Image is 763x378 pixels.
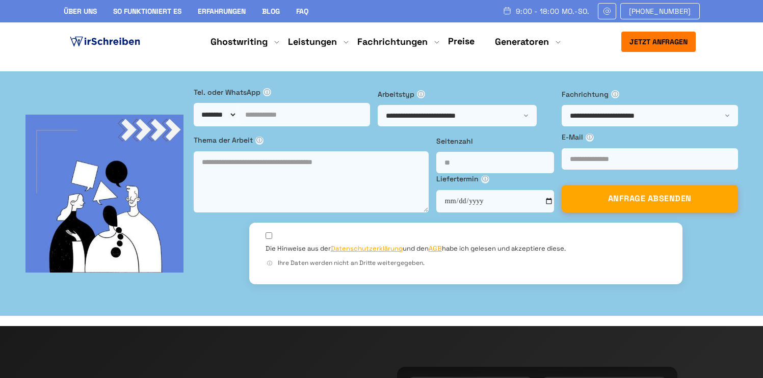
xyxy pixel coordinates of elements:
[602,7,612,15] img: Email
[629,7,691,15] span: [PHONE_NUMBER]
[255,137,264,145] span: ⓘ
[113,7,181,16] a: So funktioniert es
[495,36,549,48] a: Generatoren
[263,88,271,96] span: ⓘ
[611,90,619,98] span: ⓘ
[417,90,425,98] span: ⓘ
[357,36,428,48] a: Fachrichtungen
[68,34,142,49] img: logo ghostwriter-österreich
[516,7,590,15] span: 9:00 - 18:00 Mo.-So.
[503,7,512,15] img: Schedule
[266,244,566,253] label: Die Hinweise aus der und den habe ich gelesen und akzeptiere diese.
[378,89,554,100] label: Arbeitstyp
[211,36,268,48] a: Ghostwriting
[429,244,442,253] a: AGB
[481,175,489,183] span: ⓘ
[288,36,337,48] a: Leistungen
[562,89,738,100] label: Fachrichtung
[586,133,594,142] span: ⓘ
[266,259,274,267] span: ⓘ
[194,87,370,98] label: Tel. oder WhatsApp
[562,131,738,143] label: E-Mail
[620,3,700,19] a: [PHONE_NUMBER]
[296,7,308,16] a: FAQ
[25,115,183,273] img: bg
[331,244,403,253] a: Datenschutzerklärung
[448,35,475,47] a: Preise
[562,185,738,212] button: ANFRAGE ABSENDEN
[198,7,246,16] a: Erfahrungen
[266,258,666,268] div: Ihre Daten werden nicht an Dritte weitergegeben.
[262,7,280,16] a: Blog
[64,7,97,16] a: Über uns
[436,136,554,147] label: Seitenzahl
[194,134,429,146] label: Thema der Arbeit
[621,32,696,52] button: Jetzt anfragen
[436,173,554,184] label: Liefertermin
